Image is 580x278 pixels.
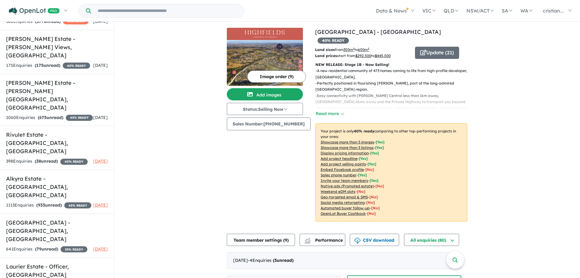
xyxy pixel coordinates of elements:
strong: ( unread) [35,246,58,252]
u: Display pricing information [321,151,369,155]
a: Highfields Estate - Drouin LogoHighfields Estate - Drouin [227,28,303,86]
span: 35 % READY [61,246,87,252]
button: Add images [227,88,303,100]
b: Land sizes [315,47,335,52]
u: Invite your team members [321,178,368,183]
span: [ Yes ] [367,162,376,166]
button: Sales Number:[PHONE_NUMBER] [227,117,311,130]
h5: Alkyra Estate - [GEOGRAPHIC_DATA] , [GEOGRAPHIC_DATA] [6,175,108,199]
u: Social media retargeting [321,200,365,205]
u: Geo-targeted email & SMS [321,195,368,199]
span: 79 [37,246,41,252]
button: Image order (9) [247,70,306,83]
button: Update (21) [415,47,459,59]
u: 650 m [358,47,369,52]
strong: ( unread) [273,258,294,263]
strong: ( unread) [36,202,62,208]
span: 38 [36,158,41,164]
p: from [315,47,410,53]
span: 45 % READY [66,115,93,121]
u: $ 292,500 [355,53,371,58]
span: 377 [37,19,44,24]
img: download icon [354,238,360,244]
span: 40 % READY [63,63,90,69]
button: All enquiries (80) [404,234,459,246]
div: 641 Enquir ies [6,246,87,253]
h5: [PERSON_NAME] Estate - [PERSON_NAME][GEOGRAPHIC_DATA] , [GEOGRAPHIC_DATA] [6,79,108,112]
span: [DATE] [93,158,108,164]
span: [ Yes ] [376,140,385,144]
button: Performance [300,234,345,246]
span: [ Yes ] [359,156,368,161]
span: [ Yes ] [370,151,379,155]
button: Team member settings (9) [227,234,295,246]
div: 1113 Enquir ies [6,202,91,209]
span: cristian... [543,8,564,14]
u: Showcase more than 3 images [321,140,374,144]
span: 3 [274,258,277,263]
img: line-chart.svg [305,238,310,241]
u: Native ads (Promoted estate) [321,184,374,188]
p: start from [315,53,410,59]
button: Read more [315,110,344,117]
u: OpenLot Buyer Cashback [321,211,366,216]
button: CSV download [350,234,399,246]
span: [No] [357,189,365,194]
b: Land prices [315,53,337,58]
span: 675 [39,115,47,120]
sup: 2 [353,47,354,50]
span: [ No ] [365,167,374,172]
span: 40 % READY [318,38,349,44]
span: [ Yes ] [358,173,367,177]
span: to [354,47,369,52]
span: [DATE] [93,246,108,252]
span: 175 [36,63,44,68]
strong: ( unread) [35,158,58,164]
u: Automated buyer follow-up [321,206,370,210]
h5: [GEOGRAPHIC_DATA] - [GEOGRAPHIC_DATA] , [GEOGRAPHIC_DATA] [6,218,108,243]
strong: ( unread) [35,63,60,68]
a: [GEOGRAPHIC_DATA] - [GEOGRAPHIC_DATA] [315,28,441,35]
p: - Easy connectivity with [PERSON_NAME] Central less than 1km away, [GEOGRAPHIC_DATA] 6kms away an... [315,93,472,105]
span: [ Yes ] [370,178,378,183]
p: - A new residential community of 473 homes coming to life from high-profile developer, [GEOGRAPHI... [315,68,472,80]
span: 933 [38,202,45,208]
span: [DATE] [93,115,108,120]
u: Sales phone number [321,173,357,177]
strong: ( unread) [38,115,63,120]
p: - Proximity to seven educational institutions – including kindergartens, and government and non-g... [315,105,472,118]
img: Highfields Estate - Drouin [227,40,303,86]
span: [No] [375,184,384,188]
span: [No] [369,195,378,199]
u: 350 m [343,47,354,52]
span: to [371,53,391,58]
h5: [PERSON_NAME] Estate - [PERSON_NAME] Views , [GEOGRAPHIC_DATA] [6,35,108,60]
span: [No] [371,206,380,210]
img: Highfields Estate - Drouin Logo [229,30,301,38]
span: [No] [367,211,376,216]
p: - Perfectly positioned in flourishing [PERSON_NAME], part of the long-admired [GEOGRAPHIC_DATA] r... [315,80,472,93]
u: Showcase more than 3 listings [321,145,374,150]
u: Add project selling-points [321,162,366,166]
u: Embed Facebook profile [321,167,364,172]
button: Status:Selling Now [227,103,303,115]
img: bar-chart.svg [304,240,311,244]
div: 398 Enquir ies [6,158,88,165]
input: Try estate name, suburb, builder or developer [92,4,243,17]
span: [DATE] [93,202,108,208]
p: NEW RELEASE: Stage 1B - Now Selling! [315,62,467,68]
u: $ 445,500 [375,53,391,58]
span: [No] [366,200,375,205]
h5: Rivulet Estate - [GEOGRAPHIC_DATA] , [GEOGRAPHIC_DATA] [6,131,108,155]
span: - 4 Enquir ies [248,258,294,263]
span: 45 % READY [64,202,91,208]
span: 9 [285,237,287,243]
span: Performance [305,237,343,243]
span: 40 % READY [60,159,88,165]
span: [DATE] [93,19,108,24]
b: 40 % ready [354,129,374,133]
img: Openlot PRO Logo White [9,7,60,15]
div: 175 Enquir ies [6,62,90,69]
div: [DATE] [227,252,461,269]
p: Your project is only comparing to other top-performing projects in your area: - - - - - - - - - -... [315,123,467,222]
